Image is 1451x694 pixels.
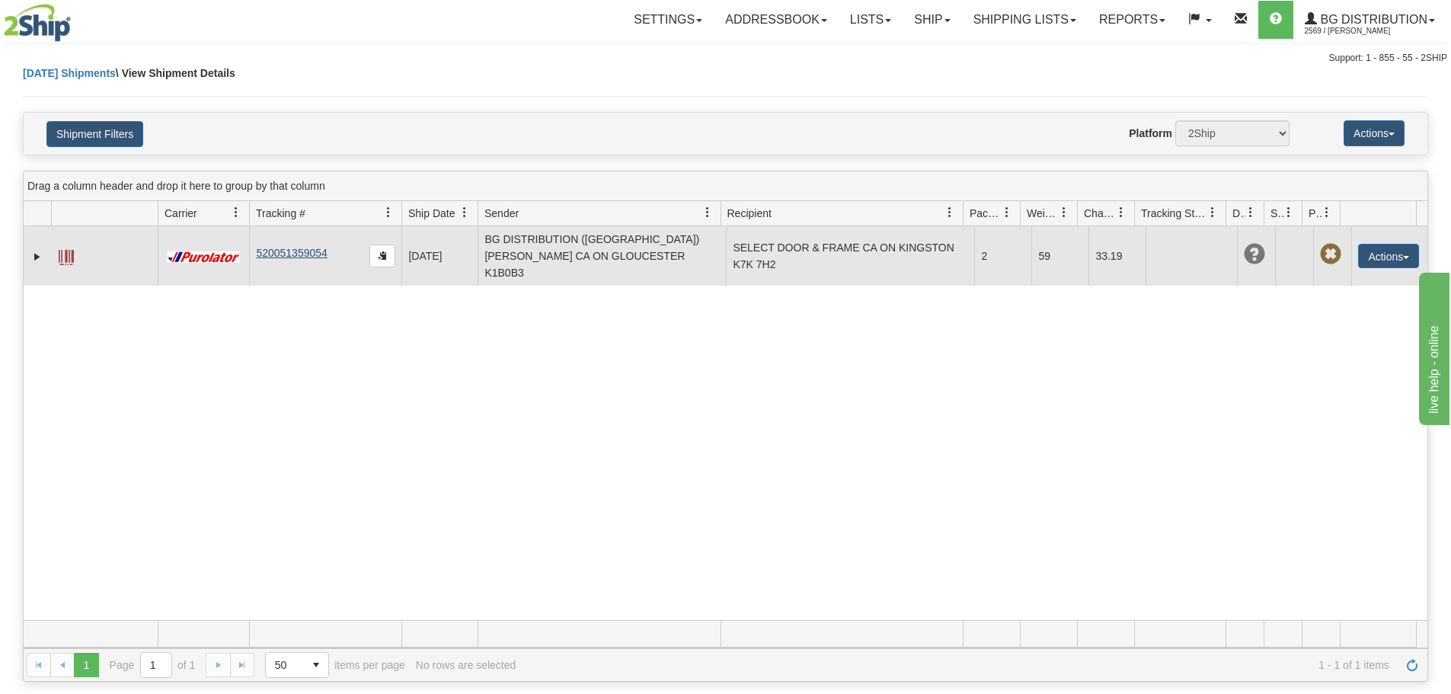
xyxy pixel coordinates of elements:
span: Tracking # [256,206,305,221]
a: Carrier filter column settings [223,200,249,225]
a: Settings [622,1,714,39]
button: Actions [1344,120,1405,146]
span: Page of 1 [110,652,196,678]
a: Tracking Status filter column settings [1200,200,1226,225]
a: Reports [1088,1,1177,39]
label: Platform [1129,126,1172,141]
span: Ship Date [408,206,455,221]
span: 2569 / [PERSON_NAME] [1305,24,1419,39]
a: Ship Date filter column settings [452,200,478,225]
span: 50 [275,657,295,673]
input: Page 1 [141,653,171,677]
td: SELECT DOOR & FRAME CA ON KINGSTON K7K 7H2 [726,226,974,286]
span: Tracking Status [1141,206,1207,221]
a: BG Distribution 2569 / [PERSON_NAME] [1293,1,1446,39]
span: Weight [1027,206,1059,221]
span: Recipient [727,206,772,221]
div: live help - online [11,9,141,27]
a: Refresh [1400,653,1424,677]
a: Weight filter column settings [1051,200,1077,225]
a: Expand [30,249,45,264]
span: Delivery Status [1232,206,1245,221]
a: Ship [903,1,961,39]
a: Pickup Status filter column settings [1314,200,1340,225]
img: 11 - Purolator [165,251,242,263]
a: Addressbook [714,1,839,39]
div: grid grouping header [24,171,1427,201]
a: 520051359054 [256,247,327,259]
td: BG DISTRIBUTION ([GEOGRAPHIC_DATA]) [PERSON_NAME] CA ON GLOUCESTER K1B0B3 [478,226,726,286]
span: items per page [265,652,405,678]
a: Recipient filter column settings [937,200,963,225]
td: 59 [1031,226,1088,286]
span: select [304,653,328,677]
span: Sender [484,206,519,221]
span: Charge [1084,206,1116,221]
button: Shipment Filters [46,121,143,147]
span: Packages [970,206,1002,221]
span: Shipment Issues [1270,206,1283,221]
div: No rows are selected [416,659,516,671]
span: BG Distribution [1317,13,1427,26]
a: Packages filter column settings [994,200,1020,225]
span: 1 - 1 of 1 items [526,659,1389,671]
td: 2 [974,226,1031,286]
a: Charge filter column settings [1108,200,1134,225]
a: Tracking # filter column settings [376,200,401,225]
a: [DATE] Shipments [23,67,116,79]
span: Page sizes drop down [265,652,329,678]
img: logo2569.jpg [4,4,71,42]
a: Shipment Issues filter column settings [1276,200,1302,225]
span: Pickup Not Assigned [1320,244,1341,265]
span: Carrier [165,206,197,221]
iframe: chat widget [1416,269,1449,424]
a: Delivery Status filter column settings [1238,200,1264,225]
span: Pickup Status [1309,206,1322,221]
button: Copy to clipboard [369,245,395,267]
span: Unknown [1244,244,1265,265]
a: Lists [839,1,903,39]
a: Label [59,243,74,267]
a: Sender filter column settings [695,200,721,225]
td: [DATE] [401,226,478,286]
span: Page 1 [74,653,98,677]
a: Shipping lists [962,1,1088,39]
td: 33.19 [1088,226,1146,286]
div: Support: 1 - 855 - 55 - 2SHIP [4,52,1447,65]
button: Actions [1358,244,1419,268]
span: \ View Shipment Details [116,67,235,79]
